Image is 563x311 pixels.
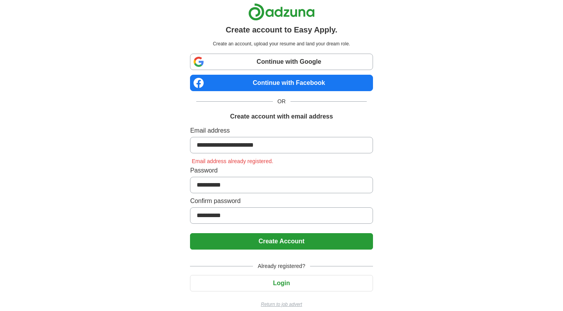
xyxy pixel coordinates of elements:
[190,275,373,291] button: Login
[226,24,337,36] h1: Create account to Easy Apply.
[253,262,310,270] span: Already registered?
[190,54,373,70] a: Continue with Google
[230,112,333,121] h1: Create account with email address
[273,97,290,106] span: OR
[190,280,373,286] a: Login
[192,40,371,47] p: Create an account, upload your resume and land your dream role.
[190,301,373,308] a: Return to job advert
[190,126,373,135] label: Email address
[248,3,315,21] img: Adzuna logo
[190,233,373,250] button: Create Account
[190,196,373,206] label: Confirm password
[190,158,275,164] span: Email address already registered.
[190,75,373,91] a: Continue with Facebook
[190,166,373,175] label: Password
